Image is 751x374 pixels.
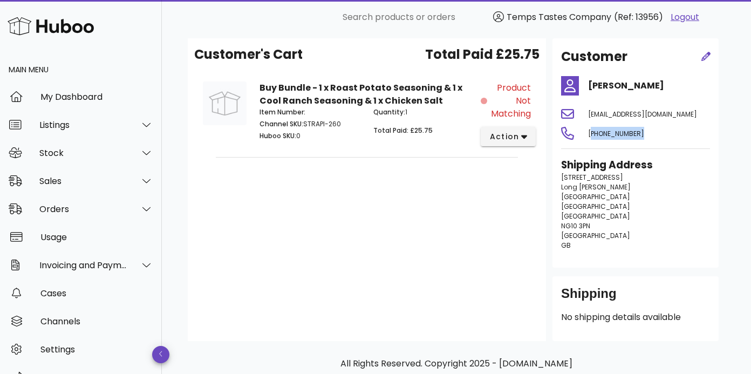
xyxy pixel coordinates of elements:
span: Long [PERSON_NAME] [561,182,631,192]
span: [GEOGRAPHIC_DATA] [561,212,630,221]
div: Orders [39,204,127,214]
div: Cases [40,288,153,298]
span: Product Not Matching [489,81,531,120]
button: action [481,127,536,146]
img: Huboo Logo [8,15,94,38]
p: STRAPI-260 [260,119,360,129]
span: Item Number: [260,107,305,117]
div: Settings [40,344,153,355]
h4: [PERSON_NAME] [588,79,710,92]
p: All Rights Reserved. Copyright 2025 - [DOMAIN_NAME] [196,357,716,370]
h3: Shipping Address [561,158,710,173]
span: [GEOGRAPHIC_DATA] [561,202,630,211]
span: (Ref: 13956) [614,11,663,23]
span: Quantity: [373,107,405,117]
div: My Dashboard [40,92,153,102]
span: NG10 3PN [561,221,590,230]
div: Stock [39,148,127,158]
span: Channel SKU: [260,119,303,128]
span: [PHONE_NUMBER] [588,129,644,138]
span: [STREET_ADDRESS] [561,173,623,182]
div: Invoicing and Payments [39,260,127,270]
img: Product Image [203,81,247,125]
span: Customer's Cart [194,45,303,64]
p: 0 [260,131,360,141]
div: Usage [40,232,153,242]
span: Temps Tastes Company [507,11,611,23]
span: [GEOGRAPHIC_DATA] [561,231,630,240]
span: GB [561,241,571,250]
span: action [489,131,520,142]
a: Logout [671,11,699,24]
div: Shipping [561,285,710,311]
div: Channels [40,316,153,327]
div: Sales [39,176,127,186]
span: Total Paid £25.75 [425,45,540,64]
div: Listings [39,120,127,130]
strong: Buy Bundle - 1 x Roast Potato Seasoning & 1 x Cool Ranch Seasoning & 1 x Chicken Salt [260,81,462,107]
span: Huboo SKU: [260,131,296,140]
span: [EMAIL_ADDRESS][DOMAIN_NAME] [588,110,697,119]
span: Total Paid: £25.75 [373,126,433,135]
span: [GEOGRAPHIC_DATA] [561,192,630,201]
h2: Customer [561,47,627,66]
p: No shipping details available [561,311,710,324]
p: 1 [373,107,474,117]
